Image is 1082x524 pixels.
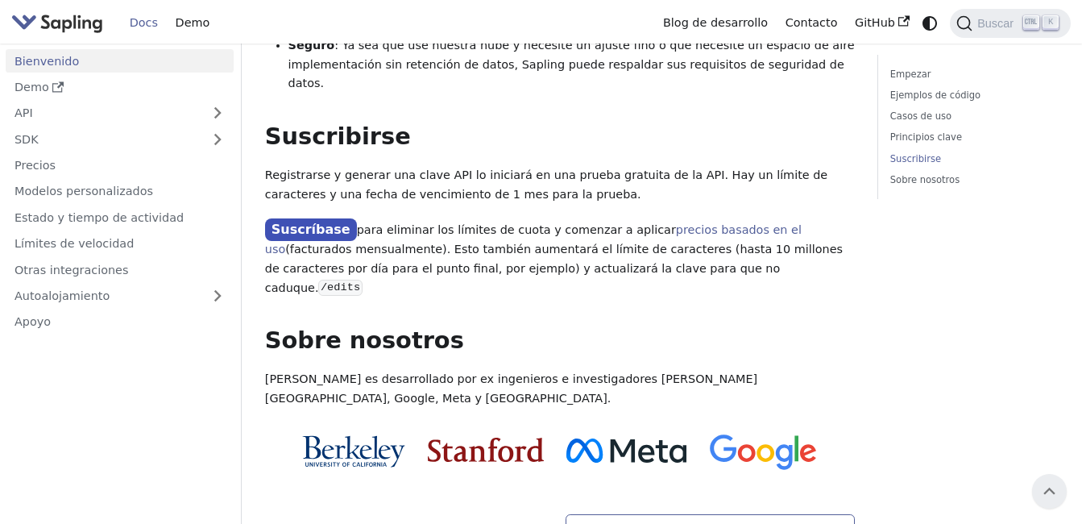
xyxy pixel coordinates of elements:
[265,326,855,356] h2: Sobre nosotros
[6,49,234,73] a: Bienvenido
[15,80,49,94] font: Demo
[846,10,918,35] a: GitHub
[428,438,543,462] img: Stanford
[777,10,846,35] a: Contacto
[6,102,201,125] a: API
[201,102,234,125] button: Expandir la categoría de la barra lateral 'API'
[318,280,362,296] code: /edits
[288,39,335,52] strong: Seguro
[1043,15,1059,30] kbd: K
[6,206,234,229] a: Estado y tiempo de actividad
[6,232,234,256] a: Límites de velocidad
[167,10,218,35] a: Demo
[890,88,1053,103] a: Ejemplos de código
[288,36,855,94] li: : Ya sea que use nuestra nube y necesite un ajuste fino o que necesite un espacio de aire impleme...
[265,166,855,205] p: Registrarse y generar una clave API lo iniciará en una prueba gratuita de la API. Hay un límite d...
[890,109,1053,124] a: Casos de uso
[265,223,843,294] font: para eliminar los límites de cuota y comenzar a aplicar (facturados mensualmente). Esto también a...
[11,11,103,35] img: Sapling.ai
[855,16,895,29] font: GitHub
[302,435,404,468] img: Cal
[918,11,942,35] button: Cambiar entre el modo oscuro y claro (actualmente el modo del sistema)
[654,10,777,35] a: Blog de desarrollo
[890,130,1053,145] a: Principios clave
[6,180,234,203] a: Modelos personalizados
[566,439,686,463] img: Meta
[6,285,234,308] a: Autoalojamiento
[890,173,1053,188] a: Sobre nosotros
[972,17,1023,30] span: Buscar
[201,127,234,151] button: Expandir la categoría de la barra lateral 'SDK'
[265,218,357,242] a: Suscríbase
[950,9,1070,38] button: Buscar (Ctrl+K)
[890,67,1053,82] a: Empezar
[6,127,201,151] a: SDK
[710,435,817,471] img: Google
[265,123,855,152] h2: Suscribirse
[6,310,234,334] a: Apoyo
[11,11,109,35] a: Sapling.ai
[6,258,234,281] a: Otras integraciones
[6,154,234,177] a: Precios
[890,152,1053,167] a: Suscribirse
[6,76,234,99] a: Demo
[265,370,855,409] p: [PERSON_NAME] es desarrollado por ex ingenieros e investigadores [PERSON_NAME][GEOGRAPHIC_DATA], ...
[1032,474,1067,509] button: Desplazarse hacia arriba
[121,10,167,35] a: Docs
